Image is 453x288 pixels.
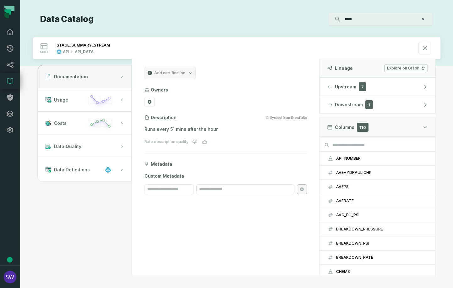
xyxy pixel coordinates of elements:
div: Rate description quality [145,139,188,144]
span: float [327,212,334,218]
button: AVEPSI [320,180,435,194]
img: avatar of Shannon Wojcik [4,271,16,283]
span: Columns [335,124,354,130]
h3: Owners [151,87,168,93]
div: AVERATE [336,198,428,203]
span: string [327,269,334,275]
button: API_NUMBER [320,152,435,165]
div: BREAKDOWN_RATE [336,255,428,260]
div: BREAKDOWN_PRESSURE [336,227,428,232]
span: Metadata [151,161,172,167]
span: float [327,226,334,232]
button: BREAKDOWN_RATE [320,251,435,264]
span: 7 [359,82,366,91]
a: Explore on Graph [384,64,428,72]
button: AVERATE [320,194,435,208]
span: 1 [365,100,373,109]
button: Upstream7 [320,78,435,96]
button: AVG_BH_PSI [320,208,435,222]
button: Synced from Snowflake [265,116,307,119]
h1: Data Catalog [40,14,94,25]
div: STAGE_SUMMARY_STREAM [57,43,110,47]
span: 110 [357,123,368,132]
span: Documentation [54,74,88,80]
span: string [327,155,334,162]
div: BREAKDOWN_PSI [336,241,428,246]
button: BREAKDOWN_PSI [320,236,435,250]
button: AVEHYDRAULICHP [320,166,435,180]
span: float [327,169,334,176]
span: Add certification [154,70,185,75]
button: Clear search query [420,16,426,22]
button: BREAKDOWN_PRESSURE [320,222,435,236]
span: Data Quality [54,143,81,150]
div: API_DATA [75,49,94,54]
div: Tooltip anchor [7,257,13,263]
div: API [63,49,69,54]
span: Costs [54,120,67,126]
span: float [327,240,334,246]
button: Add certification [145,67,196,79]
button: Columns110 [319,118,436,136]
span: float [327,254,334,261]
button: tableAPIAPI_DATA [33,37,440,59]
button: CHEMS [320,265,435,279]
div: API_NUMBER [336,156,428,161]
span: float [327,198,334,204]
button: Downstream1 [320,96,435,114]
span: Upstream [335,84,356,90]
div: AVEHYDRAULICHP [336,170,428,175]
span: Usage [54,97,68,103]
span: Downstream [335,102,363,108]
span: Custom Metadata [145,173,307,179]
span: float [327,184,334,190]
span: Lineage [335,65,353,71]
span: Data Definitions [54,167,90,173]
div: CHEMS [336,269,428,274]
p: Runs every 51 mins after the hour [145,126,307,133]
span: table [40,51,48,54]
div: AVG_BH_PSI [336,213,428,218]
h3: Description [151,114,177,121]
div: AVEPSI [336,184,428,189]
